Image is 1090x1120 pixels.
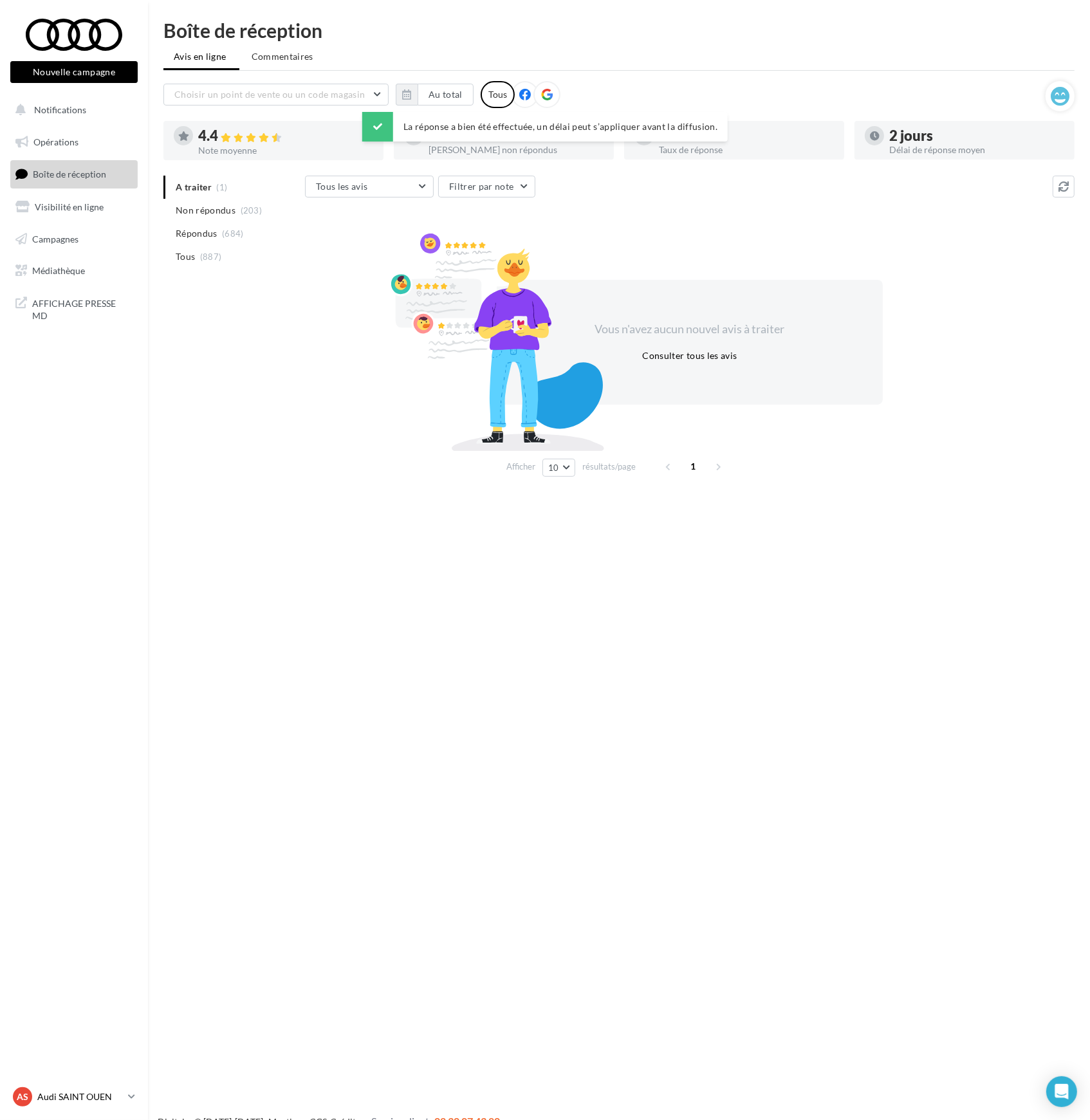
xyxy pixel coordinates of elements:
[37,1090,123,1103] p: Audi SAINT OUEN
[17,1090,28,1103] span: AS
[176,250,195,263] span: Tous
[34,104,86,115] span: Notifications
[637,348,742,363] button: Consulter tous les avis
[548,463,559,473] span: 10
[683,456,704,477] span: 1
[8,96,135,124] button: Notifications
[32,265,85,276] span: Médiathèque
[241,205,263,216] span: (203)
[10,61,138,83] button: Nouvelle campagne
[305,176,434,197] button: Tous les avis
[176,204,236,217] span: Non répondus
[579,321,800,338] div: Vous n'avez aucun nouvel avis à traiter
[198,129,373,143] div: 4.4
[889,145,1064,154] div: Délai de réponse moyen
[8,194,140,221] a: Visibilité en ligne
[889,129,1064,143] div: 2 jours
[659,129,834,143] div: 77 %
[659,145,834,154] div: Taux de réponse
[542,459,575,477] button: 10
[8,129,140,156] a: Opérations
[506,461,535,473] span: Afficher
[362,112,728,142] div: La réponse a bien été effectuée, un délai peut s’appliquer avant la diffusion.
[8,289,140,327] a: AFFICHAGE PRESSE MD
[174,89,365,100] span: Choisir un point de vente ou un code magasin
[163,21,1075,40] div: Boîte de réception
[200,252,222,262] span: (887)
[8,226,140,253] a: Campagnes
[582,461,636,473] span: résultats/page
[418,84,474,106] button: Au total
[176,227,217,240] span: Répondus
[33,169,106,179] span: Boîte de réception
[198,146,373,155] div: Note moyenne
[316,181,368,192] span: Tous les avis
[10,1085,138,1109] a: AS Audi SAINT OUEN
[252,50,313,63] span: Commentaires
[32,295,133,322] span: AFFICHAGE PRESSE MD
[481,81,515,108] div: Tous
[35,201,104,212] span: Visibilité en ligne
[163,84,389,106] button: Choisir un point de vente ou un code magasin
[8,257,140,284] a: Médiathèque
[33,136,79,147] span: Opérations
[396,84,474,106] button: Au total
[222,228,244,239] span: (684)
[32,233,79,244] span: Campagnes
[8,160,140,188] a: Boîte de réception
[438,176,535,197] button: Filtrer par note
[1046,1076,1077,1107] div: Open Intercom Messenger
